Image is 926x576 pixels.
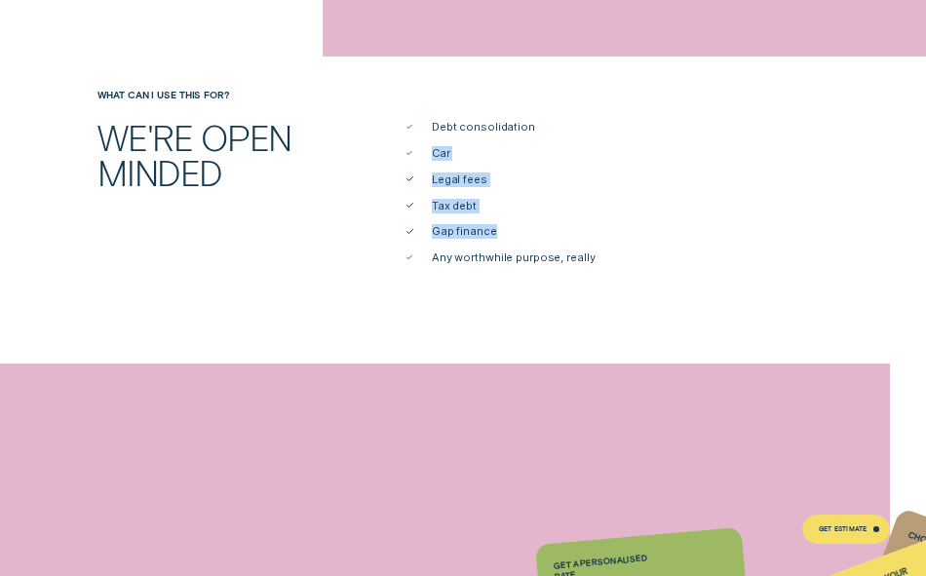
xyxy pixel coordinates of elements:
span: Gap finance [432,224,497,239]
span: Legal fees [432,173,487,187]
span: Any worthwhile purpose, really [432,250,596,265]
a: Get Estimate [802,515,890,544]
span: Debt consolidation [432,120,535,134]
span: Tax debt [432,199,477,213]
span: Car [432,146,450,161]
div: What can I use this for? [93,90,340,101]
div: We're open minded [93,120,340,190]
